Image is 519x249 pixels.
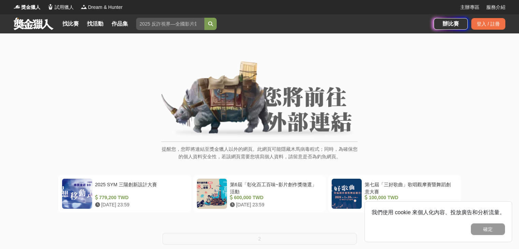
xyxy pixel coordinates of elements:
img: External Link Banner [161,61,358,138]
a: 找比賽 [60,19,82,29]
a: LogoDream & Hunter [81,4,122,11]
a: Logo獎金獵人 [14,4,40,11]
a: 辦比賽 [434,18,468,30]
a: 第6屆「彰化百工百味~影片創作獎徵選」活動 600,000 TWD [DATE] 23:59 [193,175,326,213]
img: Logo [81,3,87,10]
div: 600,000 TWD [230,194,320,201]
a: 作品集 [109,19,131,29]
a: 主辦專區 [460,4,479,11]
button: 2 [162,233,357,245]
a: Logo試用獵人 [47,4,74,11]
span: 我們使用 cookie 來個人化內容、投放廣告和分析流量。 [372,209,505,215]
div: 100,000 TWD [365,194,455,201]
div: 第6屆「彰化百工百味~影片創作獎徵選」活動 [230,181,320,194]
img: Logo [47,3,54,10]
a: 2025 SYM 三陽創新設計大賽 779,200 TWD [DATE] 23:59 [58,175,191,213]
div: [DATE] 23:59 [95,201,185,208]
input: 2025 反詐視界—全國影片競賽 [136,18,204,30]
a: 第七屆「三好歌曲」歌唱觀摩賽暨舞蹈創意大賽 100,000 TWD [DATE] 17:00 [328,175,461,213]
p: 提醒您，您即將連結至獎金獵人以外的網頁。此網頁可能隱藏木馬病毒程式；同時，為確保您的個人資料安全性，若該網頁需要您填寫個人資料，請留意是否為釣魚網頁。 [161,145,358,167]
div: [DATE] 17:00 [365,201,455,208]
a: 找活動 [84,19,106,29]
div: 登入 / 註冊 [471,18,505,30]
div: 779,200 TWD [95,194,185,201]
img: Logo [14,3,20,10]
span: 獎金獵人 [21,4,40,11]
span: Dream & Hunter [88,4,122,11]
div: [DATE] 23:59 [230,201,320,208]
span: 試用獵人 [55,4,74,11]
div: 第七屆「三好歌曲」歌唱觀摩賽暨舞蹈創意大賽 [365,181,455,194]
button: 確定 [471,223,505,235]
div: 2025 SYM 三陽創新設計大賽 [95,181,185,194]
a: 服務介紹 [486,4,505,11]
